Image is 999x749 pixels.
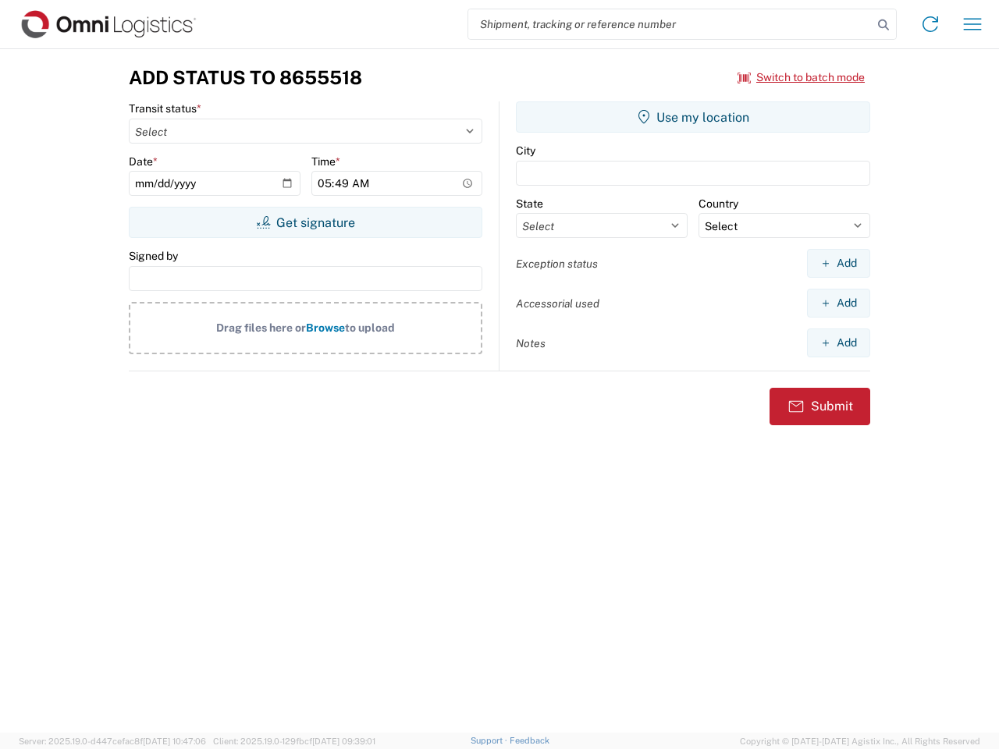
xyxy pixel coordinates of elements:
[216,321,306,334] span: Drag files here or
[129,101,201,115] label: Transit status
[129,249,178,263] label: Signed by
[740,734,980,748] span: Copyright © [DATE]-[DATE] Agistix Inc., All Rights Reserved
[312,737,375,746] span: [DATE] 09:39:01
[143,737,206,746] span: [DATE] 10:47:06
[510,736,549,745] a: Feedback
[345,321,395,334] span: to upload
[738,65,865,91] button: Switch to batch mode
[516,296,599,311] label: Accessorial used
[516,101,870,133] button: Use my location
[129,154,158,169] label: Date
[306,321,345,334] span: Browse
[770,388,870,425] button: Submit
[129,207,482,238] button: Get signature
[516,336,546,350] label: Notes
[213,737,375,746] span: Client: 2025.19.0-129fbcf
[516,197,543,211] label: State
[807,249,870,278] button: Add
[807,328,870,357] button: Add
[516,144,535,158] label: City
[19,737,206,746] span: Server: 2025.19.0-d447cefac8f
[807,289,870,318] button: Add
[311,154,340,169] label: Time
[516,257,598,271] label: Exception status
[471,736,510,745] a: Support
[129,66,362,89] h3: Add Status to 8655518
[468,9,873,39] input: Shipment, tracking or reference number
[699,197,738,211] label: Country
